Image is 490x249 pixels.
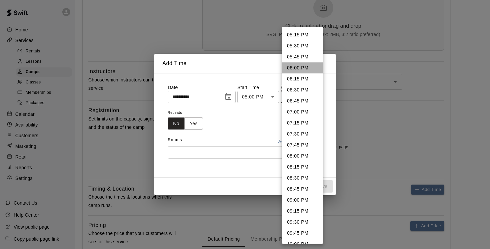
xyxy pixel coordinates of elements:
li: 06:45 PM [282,95,323,106]
li: 06:30 PM [282,84,323,95]
li: 05:15 PM [282,29,323,40]
li: 09:00 PM [282,195,323,206]
li: 09:15 PM [282,206,323,217]
li: 06:00 PM [282,62,323,73]
li: 07:30 PM [282,129,323,140]
li: 08:00 PM [282,151,323,162]
li: 07:45 PM [282,140,323,151]
li: 09:45 PM [282,228,323,239]
li: 08:30 PM [282,173,323,184]
li: 06:15 PM [282,73,323,84]
li: 08:15 PM [282,162,323,173]
li: 05:30 PM [282,40,323,51]
li: 07:00 PM [282,106,323,117]
li: 09:30 PM [282,217,323,228]
li: 08:45 PM [282,184,323,195]
li: 07:15 PM [282,117,323,129]
li: 05:45 PM [282,51,323,62]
